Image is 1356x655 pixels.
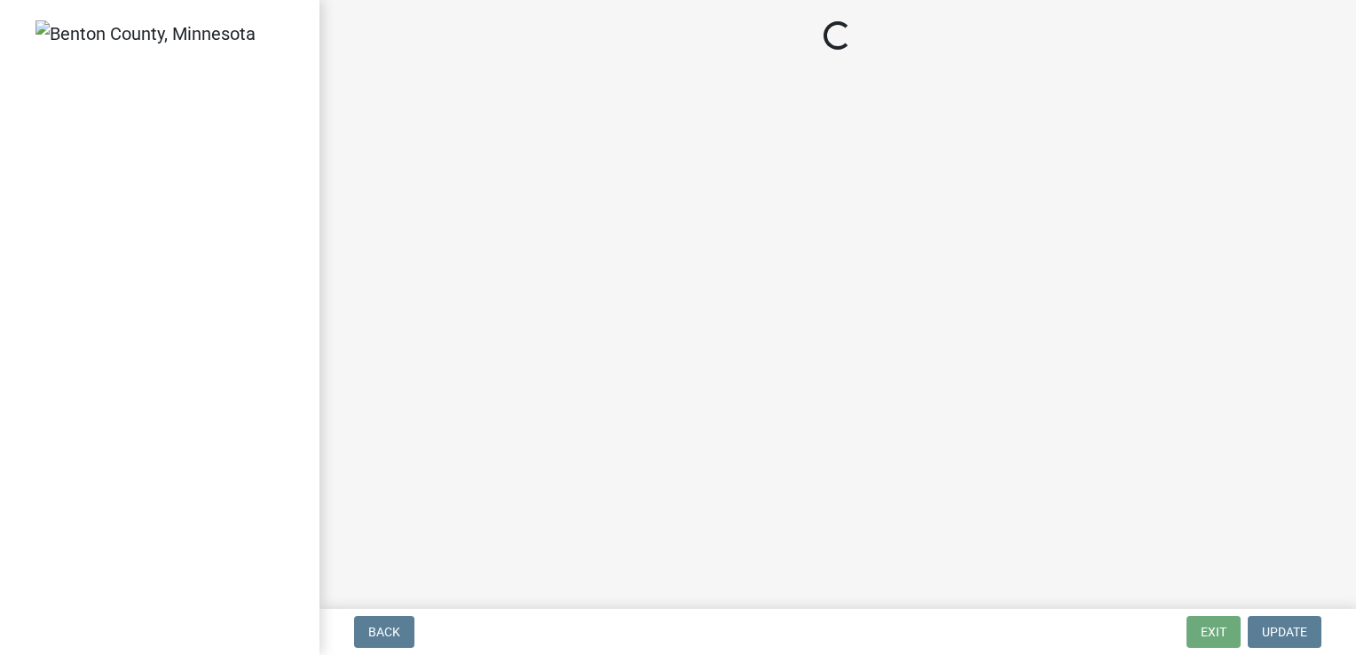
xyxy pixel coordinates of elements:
[1248,616,1321,648] button: Update
[354,616,414,648] button: Back
[35,20,256,47] img: Benton County, Minnesota
[1262,625,1307,639] span: Update
[368,625,400,639] span: Back
[1186,616,1241,648] button: Exit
